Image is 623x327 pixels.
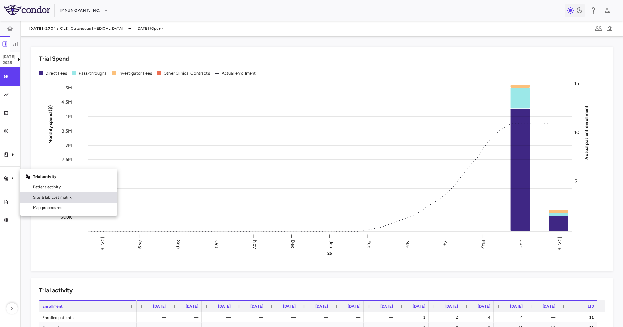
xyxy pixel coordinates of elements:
a: Map procedures [20,203,117,213]
span: Map procedures [33,205,112,211]
a: Patient activity [20,182,117,192]
div: Trial activity [20,171,117,182]
p: Trial activity [33,174,112,180]
a: Site & lab cost matrix [20,192,117,203]
span: Site & lab cost matrix [33,194,112,200]
span: Patient activity [33,184,112,190]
